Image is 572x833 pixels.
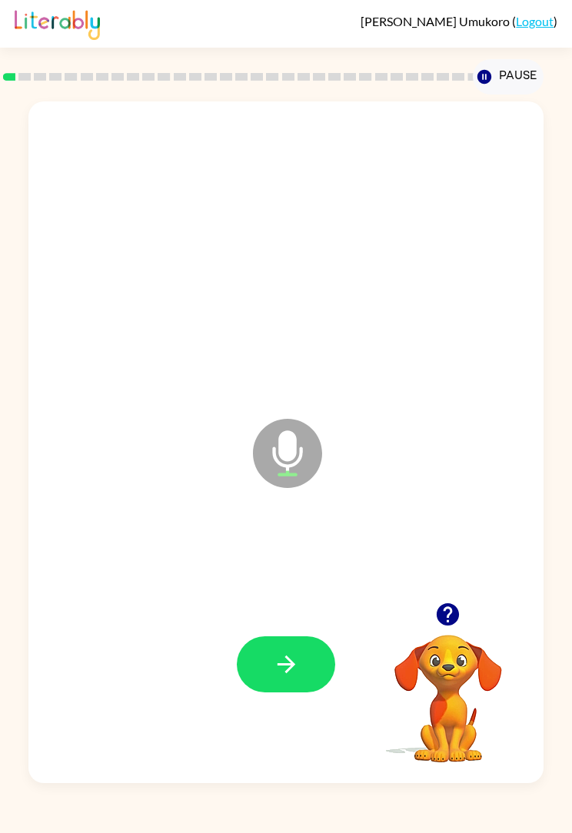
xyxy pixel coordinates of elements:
[473,59,544,95] button: Pause
[361,14,512,28] span: [PERSON_NAME] Umukoro
[361,14,557,28] div: ( )
[371,611,525,765] video: Your browser must support playing .mp4 files to use Literably. Please try using another browser.
[516,14,554,28] a: Logout
[15,6,100,40] img: Literably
